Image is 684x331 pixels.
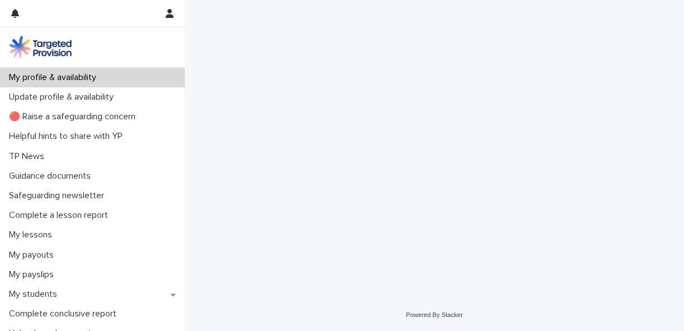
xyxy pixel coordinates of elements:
[4,210,117,221] p: Complete a lesson report
[4,190,113,201] p: Safeguarding newsletter
[4,92,123,102] p: Update profile & availability
[406,311,462,318] a: Powered By Stacker
[4,289,66,300] p: My students
[4,131,132,142] p: Helpful hints to share with YP
[4,111,144,122] p: 🔴 Raise a safeguarding concern
[4,151,53,162] p: TP News
[9,36,72,58] img: M5nRWzHhSzIhMunXDL62
[4,269,63,280] p: My payslips
[4,230,61,240] p: My lessons
[4,171,100,181] p: Guidance documents
[4,309,125,319] p: Complete conclusive report
[4,72,105,83] p: My profile & availability
[4,250,63,260] p: My payouts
